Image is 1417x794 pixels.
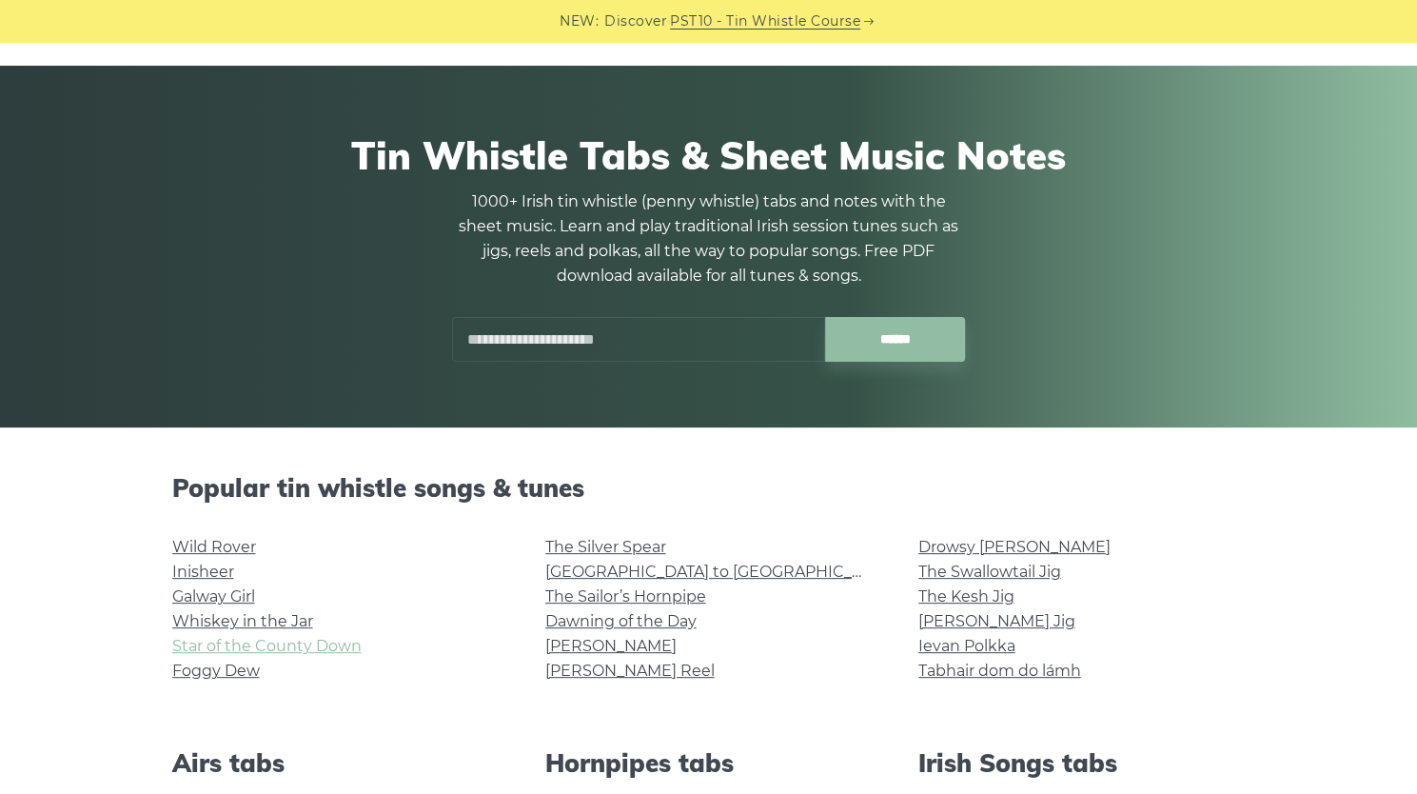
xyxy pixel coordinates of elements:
[670,10,860,32] a: PST10 - Tin Whistle Course
[918,637,1015,655] a: Ievan Polkka
[172,637,362,655] a: Star of the County Down
[545,662,715,680] a: [PERSON_NAME] Reel
[172,473,1246,503] h2: Popular tin whistle songs & tunes
[172,132,1246,178] h1: Tin Whistle Tabs & Sheet Music Notes
[172,612,313,630] a: Whiskey in the Jar
[545,612,697,630] a: Dawning of the Day
[918,563,1061,581] a: The Swallowtail Jig
[918,662,1081,680] a: Tabhair dom do lámh
[172,563,234,581] a: Inisheer
[918,748,1246,778] h2: Irish Songs tabs
[545,587,706,605] a: The Sailor’s Hornpipe
[172,538,256,556] a: Wild Rover
[545,563,896,581] a: [GEOGRAPHIC_DATA] to [GEOGRAPHIC_DATA]
[918,538,1111,556] a: Drowsy [PERSON_NAME]
[604,10,667,32] span: Discover
[452,189,966,288] p: 1000+ Irish tin whistle (penny whistle) tabs and notes with the sheet music. Learn and play tradi...
[560,10,599,32] span: NEW:
[545,748,873,778] h2: Hornpipes tabs
[172,662,260,680] a: Foggy Dew
[918,587,1014,605] a: The Kesh Jig
[172,587,255,605] a: Galway Girl
[918,612,1075,630] a: [PERSON_NAME] Jig
[172,748,500,778] h2: Airs tabs
[545,538,666,556] a: The Silver Spear
[545,637,677,655] a: [PERSON_NAME]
